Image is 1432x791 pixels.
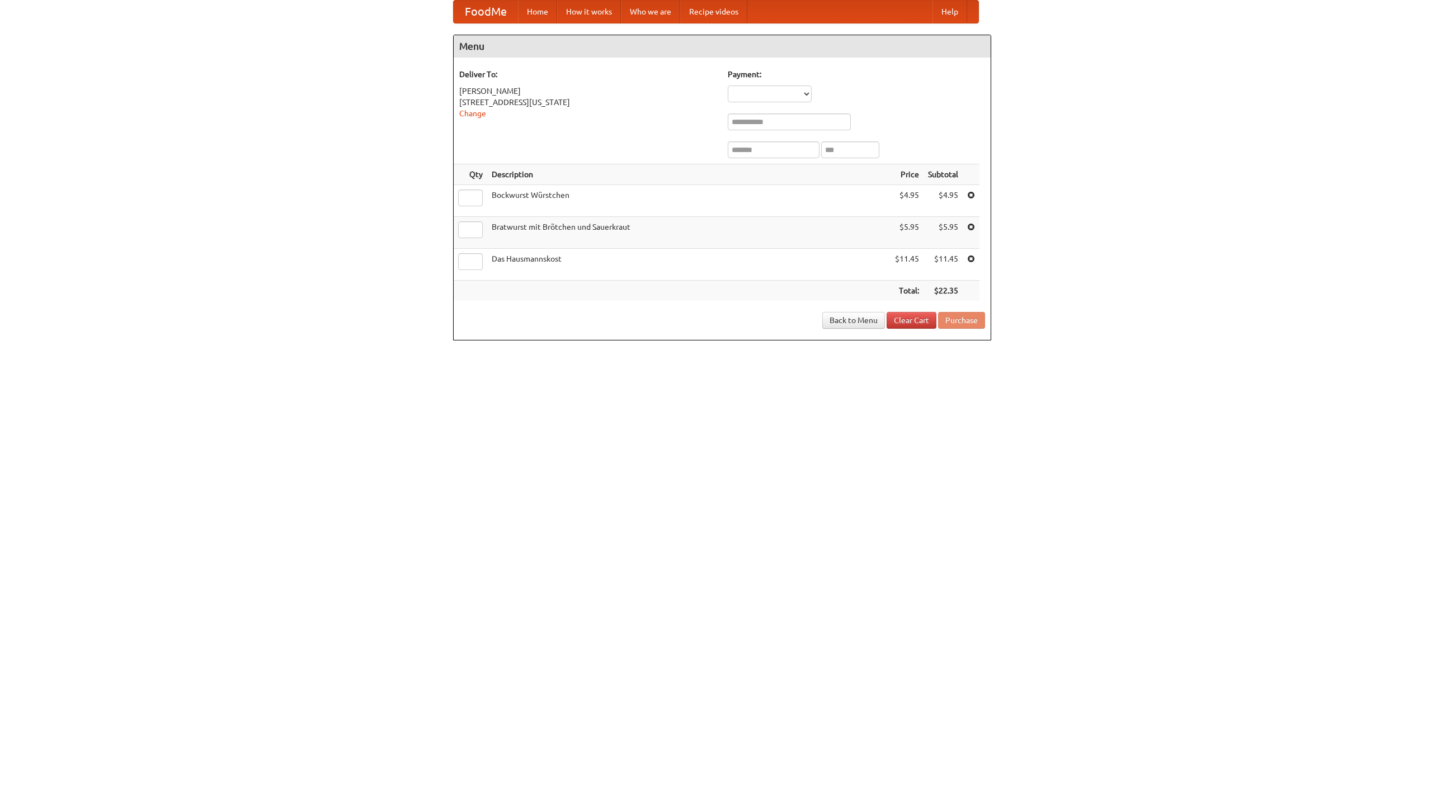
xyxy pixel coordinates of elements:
[459,109,486,118] a: Change
[728,69,985,80] h5: Payment:
[454,35,991,58] h4: Menu
[459,86,717,97] div: [PERSON_NAME]
[454,1,518,23] a: FoodMe
[932,1,967,23] a: Help
[459,97,717,108] div: [STREET_ADDRESS][US_STATE]
[887,312,936,329] a: Clear Cart
[891,217,924,249] td: $5.95
[487,164,891,185] th: Description
[924,185,963,217] td: $4.95
[891,249,924,281] td: $11.45
[938,312,985,329] button: Purchase
[487,249,891,281] td: Das Hausmannskost
[822,312,885,329] a: Back to Menu
[924,249,963,281] td: $11.45
[487,185,891,217] td: Bockwurst Würstchen
[924,164,963,185] th: Subtotal
[621,1,680,23] a: Who we are
[459,69,717,80] h5: Deliver To:
[680,1,747,23] a: Recipe videos
[454,164,487,185] th: Qty
[891,185,924,217] td: $4.95
[518,1,557,23] a: Home
[557,1,621,23] a: How it works
[924,217,963,249] td: $5.95
[924,281,963,301] th: $22.35
[487,217,891,249] td: Bratwurst mit Brötchen und Sauerkraut
[891,164,924,185] th: Price
[891,281,924,301] th: Total:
